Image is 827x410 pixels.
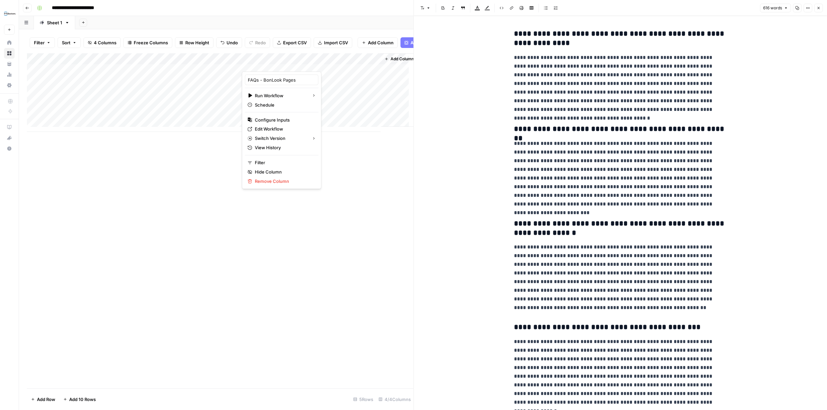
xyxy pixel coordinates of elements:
div: Keywords by Traffic [75,39,110,44]
img: FYidoctors Logo [4,8,16,20]
span: Remove Column [255,178,313,185]
button: Export CSV [273,37,311,48]
span: Edit Workflow [255,126,313,133]
a: Browse [4,48,15,59]
a: Your Data [4,59,15,69]
button: Add Column [358,37,398,48]
button: Add Column [382,55,416,63]
span: Freeze Columns [134,39,168,46]
span: Configure Inputs [255,117,313,123]
a: Settings [4,80,15,91]
img: tab_domain_overview_orange.svg [19,39,25,44]
span: Export CSV [283,39,307,46]
span: Add 10 Rows [69,396,96,403]
div: 4/4 Columns [376,394,413,405]
span: 4 Columns [94,39,116,46]
div: v 4.0.25 [19,11,33,16]
span: Redo [255,39,266,46]
img: tab_keywords_by_traffic_grey.svg [67,39,73,44]
span: Switch Version [255,135,306,142]
a: AirOps Academy [4,122,15,133]
div: Domain Overview [27,39,60,44]
div: Domain: [DOMAIN_NAME] [17,17,73,23]
a: Home [4,37,15,48]
span: Sort [62,39,71,46]
span: Filter [34,39,45,46]
img: website_grey.svg [11,17,16,23]
a: Sheet 1 [34,16,75,29]
span: Add Row [37,396,55,403]
span: Row Height [185,39,209,46]
button: Add Power Agent [401,37,451,48]
button: Filter [30,37,55,48]
button: Redo [245,37,270,48]
span: Add Column [391,56,414,62]
span: View History [255,145,313,151]
button: Workspace: FYidoctors [4,5,15,22]
div: Sheet 1 [47,19,62,26]
span: Schedule [255,102,313,108]
button: Import CSV [314,37,352,48]
div: What's new? [4,133,14,143]
button: Sort [58,37,81,48]
button: Help + Support [4,143,15,154]
a: Usage [4,69,15,80]
span: Filter [255,160,313,166]
div: 5 Rows [351,394,376,405]
button: Undo [216,37,242,48]
button: What's new? [4,133,15,143]
button: Add Row [27,394,59,405]
span: Hide Column [255,169,313,176]
span: 616 words [763,5,782,11]
span: Run Workflow [255,92,306,99]
span: Undo [227,39,238,46]
button: Freeze Columns [123,37,172,48]
button: Add 10 Rows [59,394,100,405]
button: 616 words [760,4,791,12]
span: Add Column [368,39,394,46]
button: Row Height [175,37,214,48]
span: Import CSV [324,39,348,46]
button: 4 Columns [83,37,121,48]
img: logo_orange.svg [11,11,16,16]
